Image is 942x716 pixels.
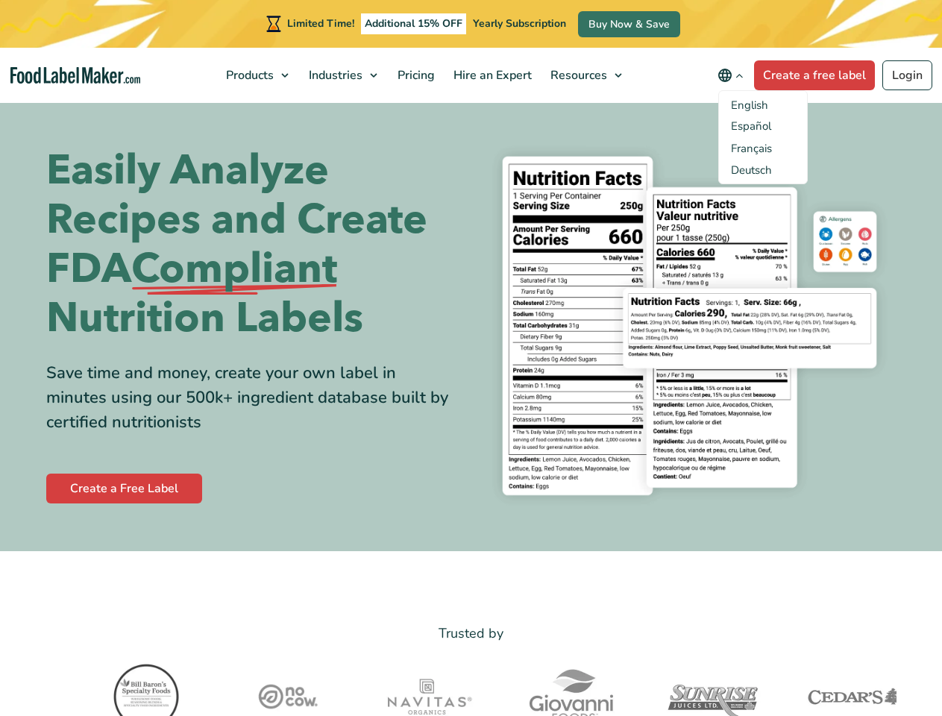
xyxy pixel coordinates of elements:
[578,11,680,37] a: Buy Now & Save
[131,245,337,294] span: Compliant
[217,48,296,103] a: Products
[46,361,460,435] div: Save time and money, create your own label in minutes using our 500k+ ingredient database built b...
[473,16,566,31] span: Yearly Subscription
[731,97,795,178] aside: Language selected: English
[46,623,897,644] p: Trusted by
[304,67,364,84] span: Industries
[300,48,385,103] a: Industries
[389,48,441,103] a: Pricing
[546,67,609,84] span: Resources
[754,60,875,90] a: Create a free label
[361,13,466,34] span: Additional 15% OFF
[393,67,436,84] span: Pricing
[46,146,460,343] h1: Easily Analyze Recipes and Create FDA Nutrition Labels
[222,67,275,84] span: Products
[731,163,772,178] a: Language switcher : German
[707,60,754,90] button: Change language
[10,67,140,84] a: Food Label Maker homepage
[731,141,772,156] a: Language switcher : French
[731,119,771,134] a: Language switcher : Spanish
[46,474,202,503] a: Create a Free Label
[449,67,533,84] span: Hire an Expert
[731,98,768,113] span: English
[445,48,538,103] a: Hire an Expert
[287,16,354,31] span: Limited Time!
[541,48,629,103] a: Resources
[882,60,932,90] a: Login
